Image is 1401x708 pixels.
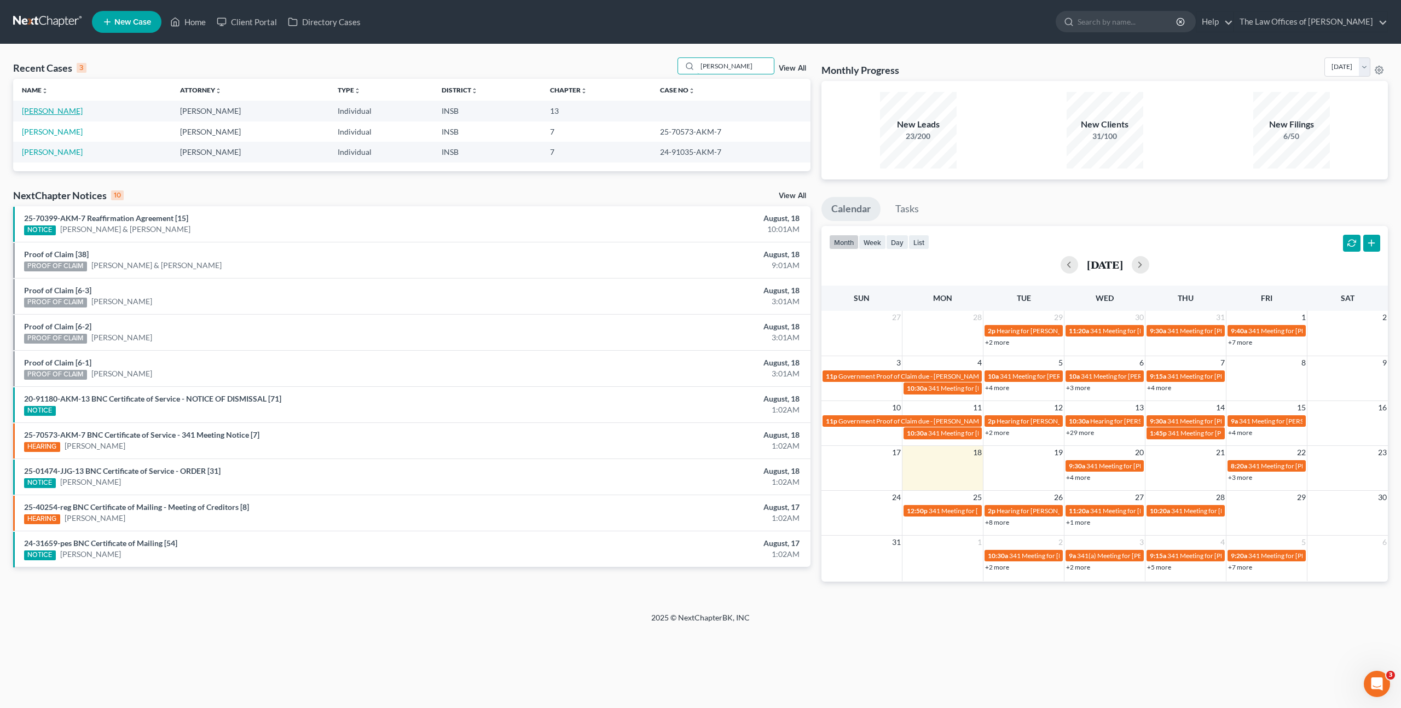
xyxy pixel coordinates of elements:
span: 2 [1381,311,1388,324]
span: 341 Meeting for [PERSON_NAME] [1000,372,1098,380]
i: unfold_more [42,88,48,94]
a: +2 more [1066,563,1090,571]
span: 341 Meeting for [PERSON_NAME] [1086,462,1185,470]
span: 10a [1069,372,1080,380]
a: Nameunfold_more [22,86,48,94]
div: August, 17 [548,538,800,549]
span: 11p [826,372,837,380]
a: +5 more [1147,563,1171,571]
span: Hearing for [PERSON_NAME] [997,327,1082,335]
a: [PERSON_NAME] [65,513,125,524]
div: 10:01AM [548,224,800,235]
span: 31 [891,536,902,549]
span: 3 [1386,671,1395,680]
div: 23/200 [880,131,957,142]
a: [PERSON_NAME] [91,332,152,343]
span: 29 [1053,311,1064,324]
span: 9:15a [1150,372,1166,380]
i: unfold_more [354,88,361,94]
span: 5 [1057,356,1064,369]
a: Proof of Claim [38] [24,249,89,259]
a: Tasks [885,197,929,221]
a: +8 more [985,518,1009,526]
span: 2p [988,417,995,425]
div: NOTICE [24,225,56,235]
span: 23 [1377,446,1388,459]
a: View All [779,192,806,200]
a: View All [779,65,806,72]
a: [PERSON_NAME] [60,477,121,488]
div: 1:02AM [548,513,800,524]
span: 17 [891,446,902,459]
span: 16 [1377,401,1388,414]
a: The Law Offices of [PERSON_NAME] [1234,12,1387,32]
a: [PERSON_NAME] [22,147,83,156]
i: unfold_more [581,88,587,94]
span: Fri [1261,293,1272,303]
span: 9:20a [1231,552,1247,560]
span: 10:20a [1150,507,1170,515]
a: +4 more [1228,428,1252,437]
span: 29 [1296,491,1307,504]
i: unfold_more [471,88,478,94]
div: 3:01AM [548,332,800,343]
span: Government Proof of Claim due - [PERSON_NAME] - 1:25-bk-10114 [838,372,1033,380]
span: 22 [1296,446,1307,459]
span: 2p [988,327,995,335]
span: 10:30a [907,429,927,437]
span: 15 [1296,401,1307,414]
span: 30 [1134,311,1145,324]
input: Search by name... [697,58,774,74]
span: 341 Meeting for [PERSON_NAME] [1167,327,1266,335]
a: +3 more [1066,384,1090,392]
td: INSB [433,101,541,121]
div: 3:01AM [548,368,800,379]
span: 11:20a [1069,327,1089,335]
div: August, 18 [548,249,800,260]
td: 24-91035-AKM-7 [651,142,811,162]
span: 341 Meeting for [PERSON_NAME] [929,507,1027,515]
div: 31/100 [1067,131,1143,142]
span: Hearing for [PERSON_NAME] [PERSON_NAME] [1090,417,1228,425]
span: 341 Meeting for [PERSON_NAME] [1167,417,1266,425]
div: 3:01AM [548,296,800,307]
span: 26 [1053,491,1064,504]
span: 2p [988,507,995,515]
span: Wed [1096,293,1114,303]
span: 341 Meeting for [PERSON_NAME] & [PERSON_NAME] [1167,552,1324,560]
span: Government Proof of Claim due - [PERSON_NAME] and [PERSON_NAME][DATE] - 3:25-bk-30160 [838,417,1119,425]
div: August, 18 [548,357,800,368]
button: day [886,235,908,249]
span: 341 Meeting for [PERSON_NAME] [928,429,1027,437]
div: August, 18 [548,393,800,404]
span: 1:45p [1150,429,1167,437]
span: 14 [1215,401,1226,414]
span: 10:30a [907,384,927,392]
a: +1 more [1066,518,1090,526]
td: Individual [329,101,433,121]
span: 27 [1134,491,1145,504]
a: +4 more [1066,473,1090,481]
span: 27 [891,311,902,324]
div: NOTICE [24,550,56,560]
td: INSB [433,121,541,142]
a: +7 more [1228,338,1252,346]
td: Individual [329,142,433,162]
span: 341 Meeting for [PERSON_NAME] [1248,327,1347,335]
span: 10:30a [988,552,1008,560]
span: 341 Meeting for [PERSON_NAME] [1090,327,1189,335]
span: 25 [972,491,983,504]
div: NOTICE [24,406,56,416]
span: Thu [1178,293,1194,303]
span: 4 [1219,536,1226,549]
td: 13 [541,101,652,121]
span: 341 Meeting for [PERSON_NAME] & [PERSON_NAME] [1171,507,1328,515]
a: +2 more [985,428,1009,437]
span: 5 [1300,536,1307,549]
span: 341 Meeting for [PERSON_NAME] [1090,507,1189,515]
span: 3 [895,356,902,369]
span: 341 Meeting for [PERSON_NAME] & [PERSON_NAME] [928,384,1085,392]
a: [PERSON_NAME] [91,296,152,307]
span: 341 Meeting for [PERSON_NAME] [1081,372,1179,380]
button: week [859,235,886,249]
